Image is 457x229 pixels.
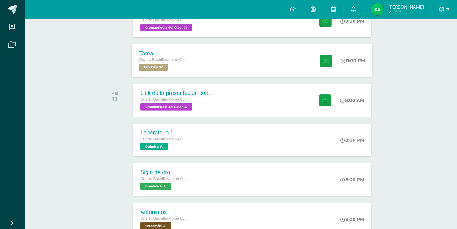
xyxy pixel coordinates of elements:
span: Cuarto Bachillerato en CCLL en Diseño Grafico [140,18,187,22]
div: MIÉ [111,91,118,95]
span: [PERSON_NAME] [388,4,424,10]
span: Cuarto Bachillerato en CCLL en Diseño Grafico [139,58,187,62]
span: Química 'A' [140,143,168,150]
span: Cromatología del Color 'A' [140,103,192,111]
div: Tarea [139,50,187,57]
div: 8:00 PM [340,137,364,143]
img: 0172e5d152198a3cf3588b1bf4349fce.png [371,3,384,15]
div: 8:00 PM [340,177,364,183]
span: Mi Perfil [388,9,424,15]
div: 11:00 PM [341,58,365,64]
div: 8:00 AM [340,98,364,103]
div: Link de la presentación con los mockups [140,90,215,96]
div: 9:00 PM [340,18,364,24]
span: Filosofía 'A' [139,64,168,71]
div: Laboratorio 1 [140,130,187,136]
div: 13 [111,95,118,103]
div: 8:00 PM [340,217,364,222]
div: Siglo de oro [140,169,187,176]
span: Gramática 'A' [140,183,171,190]
span: Cromatología del Color 'A' [140,24,192,31]
div: Antónimos [140,209,187,215]
span: Cuarto Bachillerato en CCLL en Diseño Grafico [140,137,187,141]
span: Cuarto Bachillerato en CCLL en Diseño Grafico [140,216,187,221]
span: Cuarto Bachillerato en CCLL en Diseño Grafico [140,97,187,102]
span: Cuarto Bachillerato en CCLL en Diseño Grafico [140,177,187,181]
